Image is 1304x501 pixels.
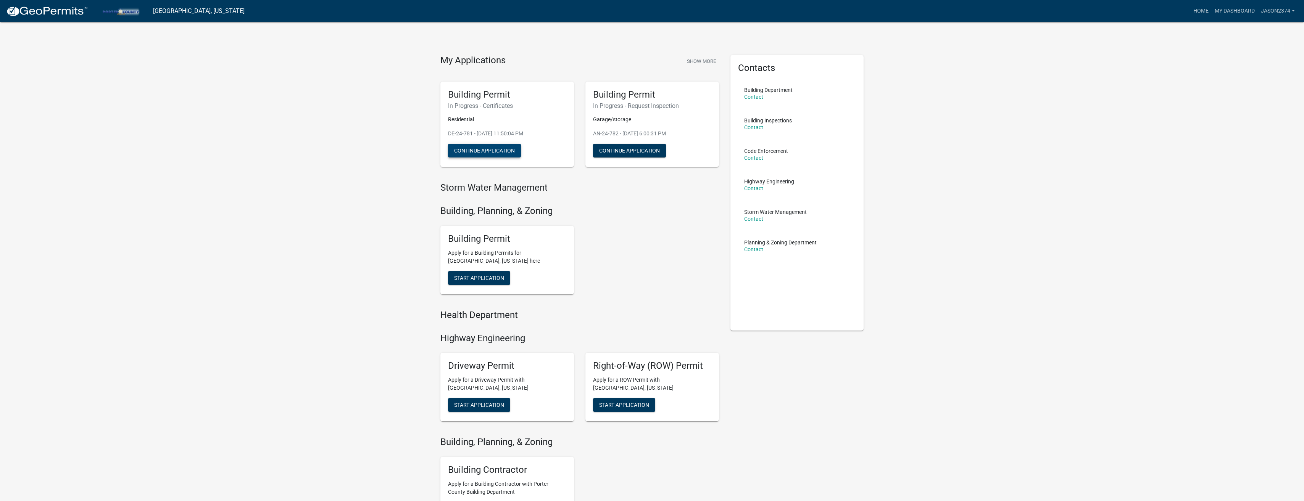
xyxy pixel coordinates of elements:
h5: Building Contractor [448,464,566,475]
p: Apply for a ROW Permit with [GEOGRAPHIC_DATA], [US_STATE] [593,376,711,392]
p: Code Enforcement [744,148,788,154]
p: Apply for a Building Contractor with Porter County Building Department [448,480,566,496]
span: Start Application [599,402,649,408]
button: Show More [684,55,719,67]
p: DE-24-781 - [DATE] 11:50:04 PM [448,130,566,138]
p: AN-24-782 - [DATE] 6:00:31 PM [593,130,711,138]
a: Home [1190,4,1212,18]
p: Building Department [744,87,793,93]
a: Contact [744,155,763,161]
p: Building Inspections [744,118,792,123]
h6: In Progress - Certificates [448,102,566,109]
p: Storm Water Management [744,209,807,215]
p: Residential [448,116,566,124]
h4: Highway Engineering [440,333,719,344]
p: Highway Engineering [744,179,794,184]
a: Contact [744,124,763,130]
button: Start Application [448,271,510,285]
a: jason2374 [1258,4,1298,18]
a: Contact [744,246,763,252]
p: Apply for a Building Permits for [GEOGRAPHIC_DATA], [US_STATE] here [448,249,566,265]
span: Start Application [454,275,504,281]
h5: Building Permit [448,233,566,244]
h5: Driveway Permit [448,360,566,371]
a: Contact [744,94,763,100]
h5: Contacts [738,63,856,74]
h4: Health Department [440,310,719,321]
h5: Building Permit [593,89,711,100]
a: Contact [744,185,763,191]
button: Continue Application [593,144,666,157]
h4: Storm Water Management [440,182,719,193]
h5: Right-of-Way (ROW) Permit [593,360,711,371]
h4: Building, Planning, & Zoning [440,437,719,448]
a: [GEOGRAPHIC_DATA], [US_STATE] [153,5,245,18]
h4: My Applications [440,55,506,66]
h6: In Progress - Request Inspection [593,102,711,109]
button: Start Application [448,398,510,412]
h4: Building, Planning, & Zoning [440,206,719,217]
p: Planning & Zoning Department [744,240,817,245]
button: Start Application [593,398,655,412]
p: Apply for a Driveway Permit with [GEOGRAPHIC_DATA], [US_STATE] [448,376,566,392]
p: Garage/storage [593,116,711,124]
button: Continue Application [448,144,521,157]
h5: Building Permit [448,89,566,100]
a: Contact [744,216,763,222]
img: Porter County, Indiana [94,6,147,16]
a: My Dashboard [1212,4,1258,18]
span: Start Application [454,402,504,408]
